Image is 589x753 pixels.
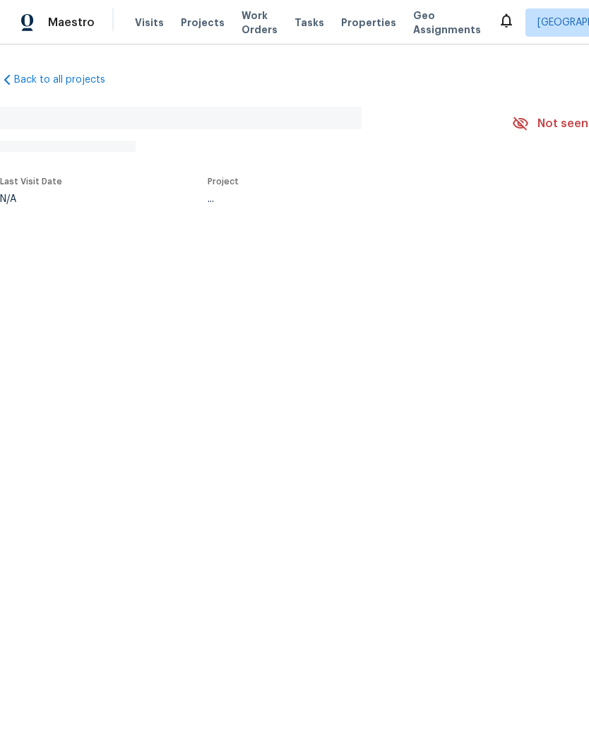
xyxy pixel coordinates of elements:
[208,194,479,204] div: ...
[135,16,164,30] span: Visits
[341,16,396,30] span: Properties
[208,177,239,186] span: Project
[181,16,225,30] span: Projects
[413,8,481,37] span: Geo Assignments
[294,18,324,28] span: Tasks
[242,8,278,37] span: Work Orders
[48,16,95,30] span: Maestro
